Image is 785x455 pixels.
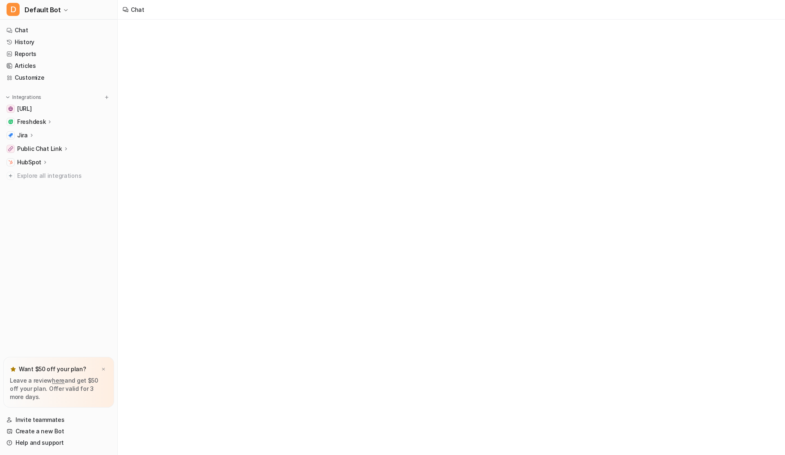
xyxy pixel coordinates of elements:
a: Help and support [3,437,114,448]
img: explore all integrations [7,172,15,180]
p: HubSpot [17,158,41,166]
p: Leave a review and get $50 off your plan. Offer valid for 3 more days. [10,377,108,401]
p: Jira [17,131,28,139]
a: Invite teammates [3,414,114,426]
img: Freshdesk [8,119,13,124]
img: Jira [8,133,13,138]
span: [URL] [17,105,32,113]
a: Customize [3,72,114,83]
a: History [3,36,114,48]
a: www.eesel.ai[URL] [3,103,114,114]
p: Want $50 off your plan? [19,365,86,373]
p: Freshdesk [17,118,46,126]
img: expand menu [5,94,11,100]
p: Public Chat Link [17,145,62,153]
img: HubSpot [8,160,13,165]
a: Reports [3,48,114,60]
img: www.eesel.ai [8,106,13,111]
a: Chat [3,25,114,36]
span: Default Bot [25,4,61,16]
img: menu_add.svg [104,94,110,100]
img: Public Chat Link [8,146,13,151]
span: D [7,3,20,16]
a: Explore all integrations [3,170,114,182]
div: Chat [131,5,144,14]
img: star [10,366,16,372]
p: Integrations [12,94,41,101]
button: Integrations [3,93,44,101]
a: Create a new Bot [3,426,114,437]
a: Articles [3,60,114,72]
img: x [101,367,106,372]
span: Explore all integrations [17,169,111,182]
a: here [52,377,65,384]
